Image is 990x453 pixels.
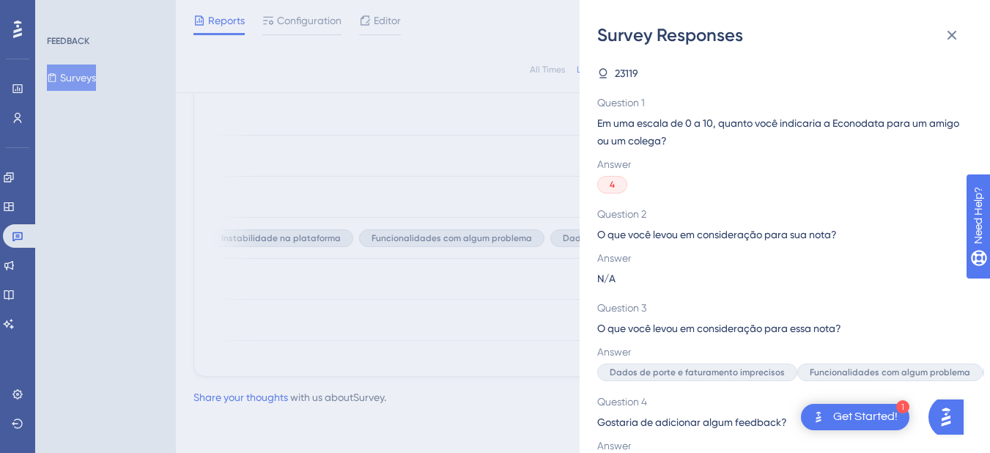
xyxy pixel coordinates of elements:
[597,270,616,287] span: N/A
[597,155,961,173] span: Answer
[810,367,970,378] span: Funcionalidades com algum problema
[810,408,827,426] img: launcher-image-alternative-text
[597,299,961,317] span: Question 3
[597,320,961,337] span: O que você levou em consideração para essa nota?
[610,179,615,191] span: 4
[597,413,961,431] span: Gostaria de adicionar algum feedback?
[833,409,898,425] div: Get Started!
[597,94,961,111] span: Question 1
[597,23,972,47] div: Survey Responses
[597,393,961,410] span: Question 4
[610,367,785,378] span: Dados de porte e faturamento imprecisos
[801,404,909,430] div: Open Get Started! checklist, remaining modules: 1
[615,65,638,82] span: 23119
[597,114,961,150] span: Em uma escala de 0 a 10, quanto você indicaria a Econodata para um amigo ou um colega?
[597,226,961,243] span: O que você levou em consideração para sua nota?
[597,343,961,361] span: Answer
[928,395,972,439] iframe: UserGuiding AI Assistant Launcher
[34,4,92,21] span: Need Help?
[597,205,961,223] span: Question 2
[597,249,961,267] span: Answer
[896,400,909,413] div: 1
